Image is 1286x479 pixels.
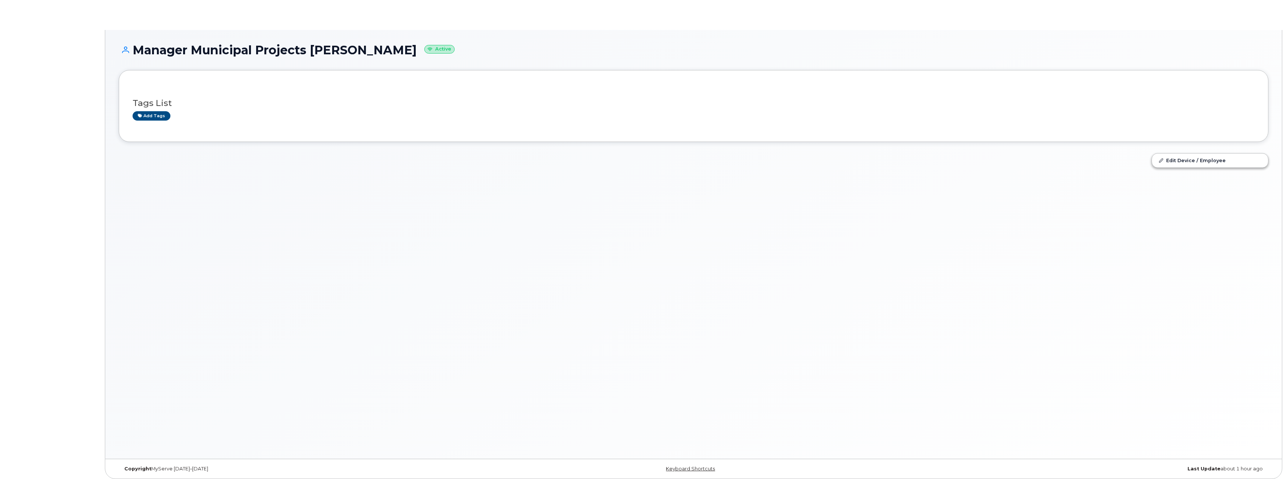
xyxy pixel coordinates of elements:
small: Active [424,45,455,54]
div: MyServe [DATE]–[DATE] [119,466,502,472]
a: Keyboard Shortcuts [666,466,715,472]
h1: Manager Municipal Projects [PERSON_NAME] [119,43,1268,57]
h3: Tags List [133,98,1255,108]
strong: Copyright [124,466,151,472]
a: Edit Device / Employee [1152,154,1268,167]
strong: Last Update [1188,466,1220,472]
div: about 1 hour ago [885,466,1268,472]
a: Add tags [133,111,170,121]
